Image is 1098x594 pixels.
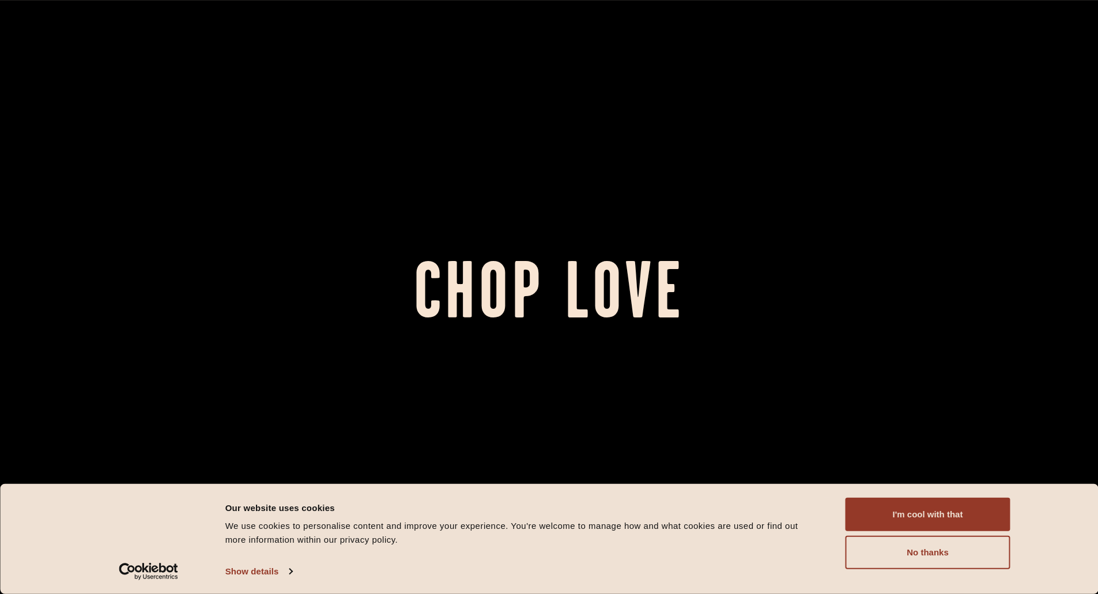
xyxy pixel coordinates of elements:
[225,563,292,580] a: Show details
[846,498,1010,531] button: I'm cool with that
[225,519,820,547] div: We use cookies to personalise content and improve your experience. You're welcome to manage how a...
[225,501,820,514] div: Our website uses cookies
[98,563,199,580] a: Usercentrics Cookiebot - opens in a new window
[846,536,1010,569] button: No thanks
